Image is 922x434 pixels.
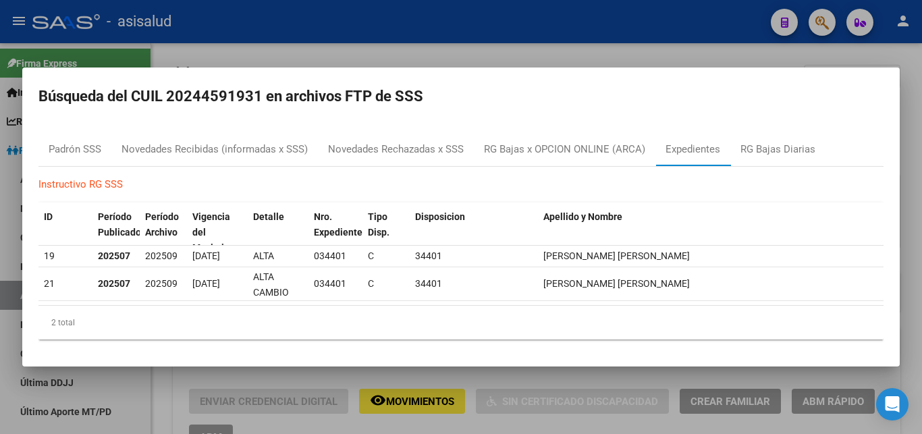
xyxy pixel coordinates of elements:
span: Tipo Disp. [368,211,389,238]
div: Novedades Rechazadas x SSS [328,142,464,157]
div: 2 total [38,306,884,340]
div: Novedades Recibidas (informadas x SSS) [121,142,308,157]
span: Nro. Expediente [314,211,362,238]
div: RG Bajas x OPCION ONLINE (ARCA) [484,142,645,157]
span: Período Archivo [145,211,179,238]
datatable-header-cell: Detalle [248,202,308,277]
span: [DATE] [192,250,220,261]
div: Open Intercom Messenger [876,388,909,421]
datatable-header-cell: Nro. Expediente [308,202,362,277]
span: DOMINGUEZ DIEGO EZEQUIEL [543,250,690,261]
span: 34401 [415,278,442,289]
datatable-header-cell: Período Publicado [92,202,140,277]
span: 34401 [415,250,442,261]
span: Detalle [253,211,284,222]
strong: 202507 [98,278,130,289]
h2: Búsqueda del CUIL 20244591931 en archivos FTP de SSS [38,84,884,109]
datatable-header-cell: Período Archivo [140,202,187,277]
datatable-header-cell: Tipo Disp. [362,202,410,277]
span: ALTA CAMBIO EMPLEO [253,271,290,313]
span: Apellido y Nombre [543,211,622,222]
span: 19 [44,250,55,261]
div: Padrón SSS [49,142,101,157]
span: 202509 [145,278,178,289]
datatable-header-cell: Disposicion [410,202,538,277]
span: [DATE] [192,278,220,289]
strong: 202507 [98,250,130,261]
datatable-header-cell: Vigencia del Movimiento [187,202,248,277]
a: Instructivo RG SSS [38,178,123,190]
span: C [368,278,374,289]
span: ALTA [253,250,274,261]
datatable-header-cell: Apellido y Nombre [538,202,884,277]
div: Expedientes [666,142,720,157]
span: 202509 [145,250,178,261]
span: Período Publicado [98,211,141,238]
span: 21 [44,278,55,289]
span: 034401 [314,250,346,261]
span: C [368,250,374,261]
span: Disposicion [415,211,465,222]
span: ID [44,211,53,222]
span: 034401 [314,278,346,289]
div: RG Bajas Diarias [740,142,815,157]
datatable-header-cell: ID [38,202,92,277]
span: DOMINGUEZ DIEGO EZEQUIEL [543,278,690,289]
span: Vigencia del Movimiento [192,211,244,253]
